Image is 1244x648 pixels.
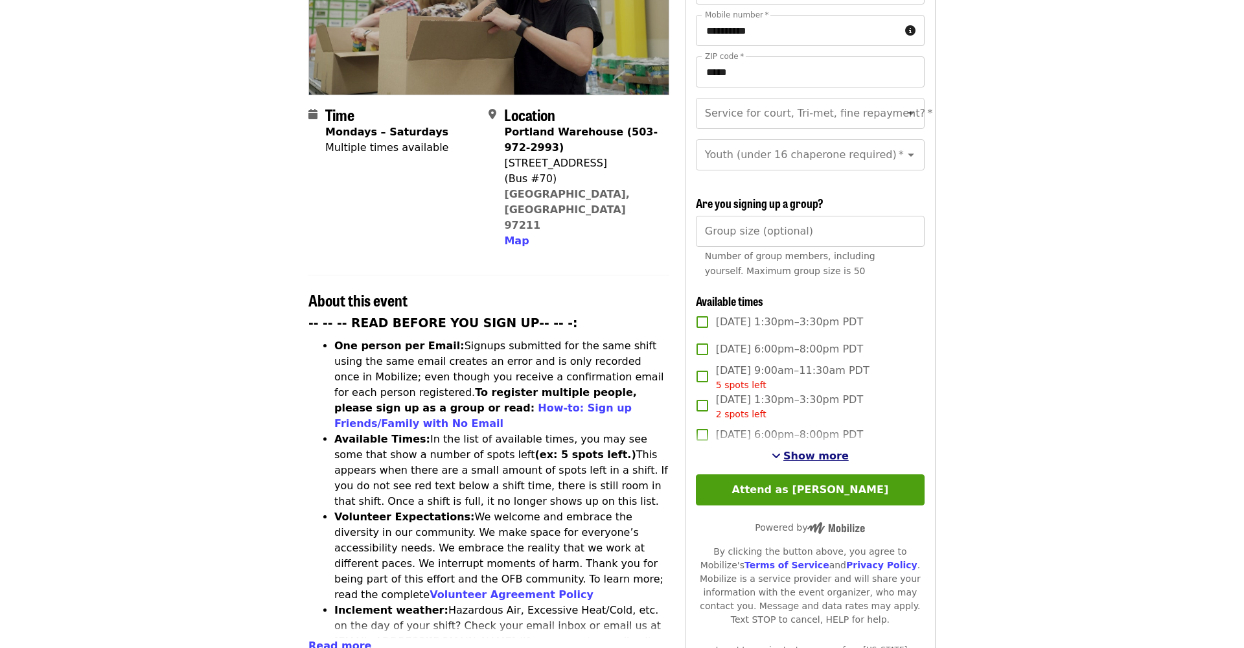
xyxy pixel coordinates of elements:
span: Are you signing up a group? [696,194,824,211]
button: Map [504,233,529,249]
strong: Available Times: [334,433,430,445]
span: Powered by [755,522,865,533]
span: [DATE] 9:00am–11:30am PDT [716,363,870,392]
li: We welcome and embrace the diversity in our community. We make space for everyone’s accessibility... [334,509,669,603]
span: Map [504,235,529,247]
strong: Inclement weather: [334,604,448,616]
div: Multiple times available [325,140,448,156]
span: [DATE] 1:30pm–3:30pm PDT [716,392,863,421]
strong: Portland Warehouse (503-972-2993) [504,126,658,154]
strong: (ex: 5 spots left.) [535,448,636,461]
span: Time [325,103,354,126]
a: [GEOGRAPHIC_DATA], [GEOGRAPHIC_DATA] 97211 [504,188,630,231]
strong: One person per Email: [334,340,465,352]
div: By clicking the button above, you agree to Mobilize's and . Mobilize is a service provider and wi... [696,545,925,627]
i: circle-info icon [905,25,916,37]
img: Powered by Mobilize [807,522,865,534]
span: 5 spots left [716,380,766,390]
span: Location [504,103,555,126]
span: [DATE] 1:30pm–3:30pm PDT [716,314,863,330]
strong: -- -- -- READ BEFORE YOU SIGN UP-- -- -: [308,316,578,330]
span: About this event [308,288,408,311]
strong: Volunteer Expectations: [334,511,475,523]
button: Open [902,104,920,122]
span: Show more [783,450,849,462]
label: ZIP code [705,52,744,60]
strong: To register multiple people, please sign up as a group or read: [334,386,637,414]
i: map-marker-alt icon [489,108,496,121]
label: Mobile number [705,11,768,19]
span: Available times [696,292,763,309]
span: Number of group members, including yourself. Maximum group size is 50 [705,251,875,276]
div: [STREET_ADDRESS] [504,156,658,171]
strong: Mondays – Saturdays [325,126,448,138]
span: 2 spots left [716,409,766,419]
div: (Bus #70) [504,171,658,187]
button: Attend as [PERSON_NAME] [696,474,925,505]
a: Privacy Policy [846,560,917,570]
input: ZIP code [696,56,925,87]
input: [object Object] [696,216,925,247]
button: Open [902,146,920,164]
span: [DATE] 6:00pm–8:00pm PDT [716,341,863,357]
input: Mobile number [696,15,900,46]
span: [DATE] 6:00pm–8:00pm PDT [716,427,863,443]
i: calendar icon [308,108,317,121]
li: Signups submitted for the same shift using the same email creates an error and is only recorded o... [334,338,669,432]
button: See more timeslots [772,448,849,464]
a: Volunteer Agreement Policy [430,588,593,601]
li: In the list of available times, you may see some that show a number of spots left This appears wh... [334,432,669,509]
a: How-to: Sign up Friends/Family with No Email [334,402,632,430]
a: Terms of Service [744,560,829,570]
